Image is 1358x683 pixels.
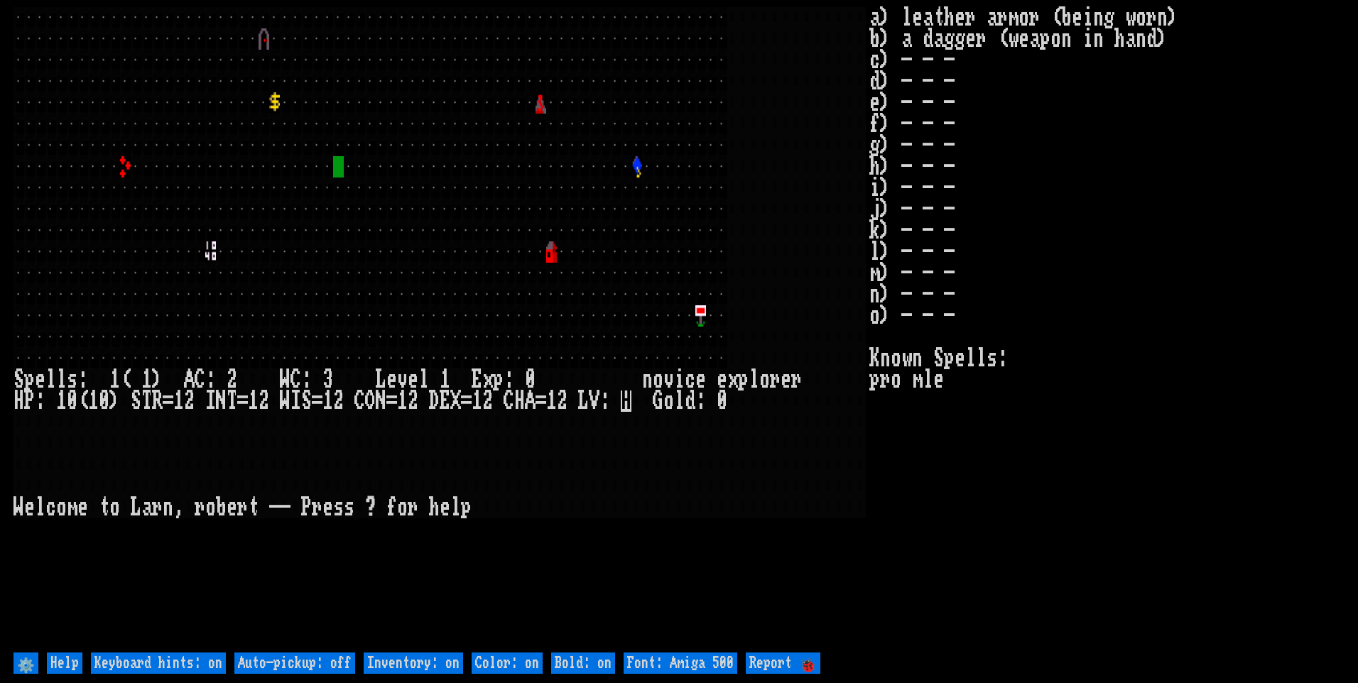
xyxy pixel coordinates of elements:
div: i [674,369,685,390]
div: x [482,369,493,390]
div: 2 [184,390,195,412]
div: 3 [322,369,333,390]
div: 2 [482,390,493,412]
input: Keyboard hints: on [91,652,226,674]
div: = [312,390,322,412]
div: p [461,497,472,518]
div: I [290,390,301,412]
div: o [205,497,216,518]
div: 1 [173,390,184,412]
div: : [301,369,312,390]
div: 1 [109,369,120,390]
div: ( [77,390,88,412]
div: s [67,369,77,390]
div: r [195,497,205,518]
div: A [184,369,195,390]
input: Report 🐞 [746,652,820,674]
div: 1 [546,390,557,412]
div: r [770,369,781,390]
div: e [408,369,418,390]
div: e [24,497,35,518]
div: e [386,369,397,390]
div: 1 [88,390,99,412]
div: p [24,369,35,390]
div: e [717,369,727,390]
div: G [653,390,663,412]
div: 1 [141,369,152,390]
div: P [301,497,312,518]
div: v [397,369,408,390]
div: r [152,497,163,518]
div: l [35,497,45,518]
div: L [578,390,589,412]
div: r [791,369,802,390]
div: A [525,390,536,412]
div: = [536,390,546,412]
div: 1 [440,369,450,390]
div: 2 [557,390,567,412]
input: Bold: on [551,652,615,674]
div: T [227,390,237,412]
div: P [24,390,35,412]
div: e [35,369,45,390]
div: : [504,369,514,390]
div: 2 [333,390,344,412]
div: 0 [67,390,77,412]
div: ( [120,369,131,390]
input: Font: Amiga 500 [624,652,737,674]
div: l [45,369,56,390]
div: O [365,390,376,412]
div: I [205,390,216,412]
div: : [695,390,706,412]
div: l [749,369,759,390]
div: r [312,497,322,518]
div: e [77,497,88,518]
div: 1 [322,390,333,412]
div: e [695,369,706,390]
input: Auto-pickup: off [234,652,355,674]
div: 1 [56,390,67,412]
div: : [35,390,45,412]
div: p [738,369,749,390]
div: f [386,497,397,518]
div: D [429,390,440,412]
div: - [269,497,280,518]
div: L [131,497,141,518]
div: : [77,369,88,390]
input: Help [47,652,82,674]
div: S [131,390,141,412]
div: l [56,369,67,390]
div: s [344,497,354,518]
div: = [163,390,173,412]
div: = [461,390,472,412]
div: ) [152,369,163,390]
div: m [67,497,77,518]
div: C [290,369,301,390]
div: ) [109,390,120,412]
div: t [99,497,109,518]
div: 0 [717,390,727,412]
div: e [440,497,450,518]
div: r [237,497,248,518]
div: x [727,369,738,390]
div: 0 [99,390,109,412]
div: S [301,390,312,412]
div: ? [365,497,376,518]
div: l [450,497,461,518]
div: d [685,390,695,412]
input: Color: on [472,652,543,674]
stats: a) leather armor (being worn) b) a dagger (weapon in hand) c) - - - d) - - - e) - - - f) - - - g)... [869,7,1345,649]
div: a [141,497,152,518]
div: p [493,369,504,390]
div: n [163,497,173,518]
div: o [759,369,770,390]
div: v [663,369,674,390]
div: = [237,390,248,412]
div: h [429,497,440,518]
div: 1 [397,390,408,412]
div: W [13,497,24,518]
div: o [663,390,674,412]
input: Inventory: on [364,652,463,674]
div: H [13,390,24,412]
div: 1 [248,390,259,412]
